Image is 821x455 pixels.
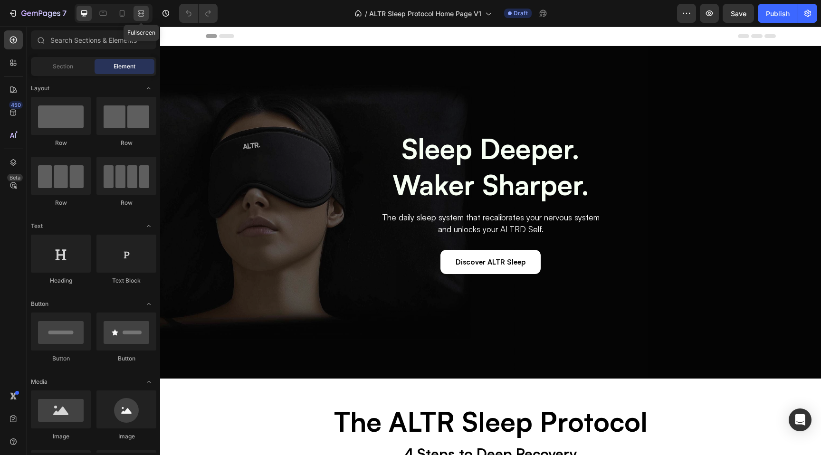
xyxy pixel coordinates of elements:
[96,432,156,441] div: Image
[96,199,156,207] div: Row
[723,4,754,23] button: Save
[31,199,91,207] div: Row
[96,139,156,147] div: Row
[31,300,48,308] span: Button
[96,354,156,363] div: Button
[141,296,156,312] span: Toggle open
[296,229,365,242] p: Discover ALTR Sleep
[766,9,790,19] div: Publish
[179,4,218,23] div: Undo/Redo
[369,9,481,19] span: ALTR Sleep Protocol Home Page V1
[141,81,156,96] span: Toggle open
[31,432,91,441] div: Image
[31,378,48,386] span: Media
[731,9,746,18] span: Save
[514,9,528,18] span: Draft
[7,174,23,181] div: Beta
[174,378,487,412] strong: The ALTR Sleep Protocol
[31,222,43,230] span: Text
[160,27,821,455] iframe: Design area
[62,8,67,19] p: 7
[31,354,91,363] div: Button
[114,62,135,71] span: Element
[31,139,91,147] div: Row
[31,30,156,49] input: Search Sections & Elements
[9,101,23,109] div: 450
[31,276,91,285] div: Heading
[244,418,417,436] span: 4 Steps to Deep Recovery
[789,408,811,431] div: Open Intercom Messenger
[4,4,71,23] button: 7
[31,84,49,93] span: Layout
[96,276,156,285] div: Text Block
[365,9,367,19] span: /
[758,4,798,23] button: Publish
[141,218,156,234] span: Toggle open
[280,223,381,247] button: <p>Discover ALTR Sleep</p><p>&nbsp;</p>
[53,62,73,71] span: Section
[141,374,156,389] span: Toggle open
